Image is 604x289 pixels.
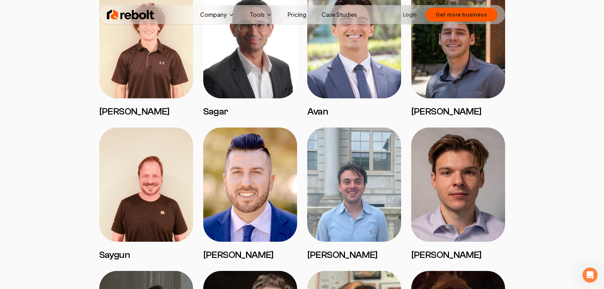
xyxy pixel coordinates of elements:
[283,8,311,21] a: Pricing
[307,106,401,117] h3: Avan
[99,128,193,242] img: Saygun
[403,11,417,18] a: Login
[245,8,277,21] button: Tools
[411,106,505,117] h3: [PERSON_NAME]
[203,106,297,117] h3: Sagar
[107,8,154,21] img: Rebolt Logo
[316,8,362,21] a: Case Studies
[307,249,401,261] h3: [PERSON_NAME]
[195,8,240,21] button: Company
[411,249,505,261] h3: [PERSON_NAME]
[203,249,297,261] h3: [PERSON_NAME]
[99,106,193,117] h3: [PERSON_NAME]
[411,128,505,242] img: Greg
[582,267,598,283] iframe: Intercom live chat
[99,249,193,261] h3: Saygun
[203,128,297,242] img: Andrew
[307,128,401,242] img: Anthony
[425,8,497,22] button: Get more business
